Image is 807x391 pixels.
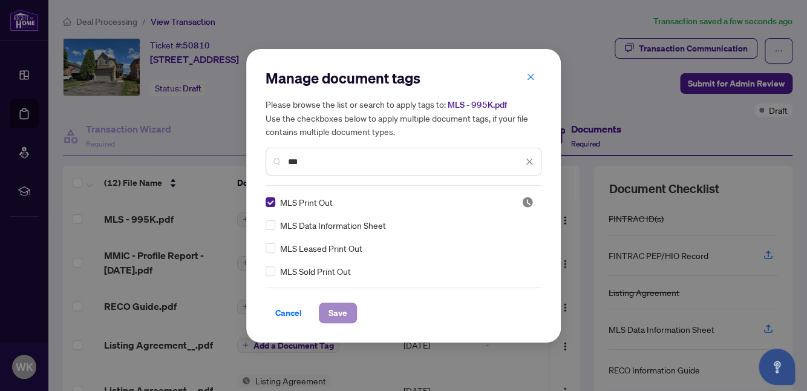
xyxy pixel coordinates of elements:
[266,97,541,138] h5: Please browse the list or search to apply tags to: Use the checkboxes below to apply multiple doc...
[328,303,347,323] span: Save
[275,303,302,323] span: Cancel
[521,196,534,208] span: Pending Review
[280,264,351,278] span: MLS Sold Print Out
[280,218,386,232] span: MLS Data Information Sheet
[759,349,795,385] button: Open asap
[521,196,534,208] img: status
[266,303,312,323] button: Cancel
[280,195,333,209] span: MLS Print Out
[525,157,534,166] span: close
[280,241,362,255] span: MLS Leased Print Out
[266,68,541,88] h2: Manage document tags
[448,99,507,110] span: MLS - 995K.pdf
[319,303,357,323] button: Save
[526,73,535,81] span: close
